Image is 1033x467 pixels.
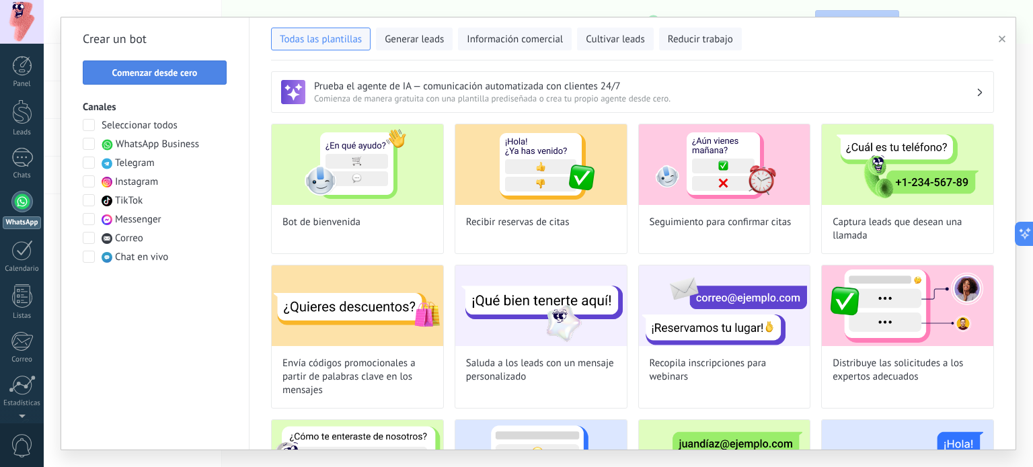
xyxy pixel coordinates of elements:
[833,216,983,243] span: Captura leads que desean una llamada
[385,33,444,46] span: Generar leads
[272,124,443,205] img: Bot de bienvenida
[102,119,178,132] span: Seleccionar todos
[639,265,810,346] img: Recopila inscripciones para webinars
[271,28,371,50] button: Todas las plantillas
[458,28,572,50] button: Información comercial
[3,128,42,137] div: Leads
[314,80,976,93] h3: Prueba el agente de IA — comunicación automatizada con clientes 24/7
[115,251,168,264] span: Chat en vivo
[577,28,653,50] button: Cultivar leads
[115,157,155,170] span: Telegram
[272,265,443,346] img: Envía códigos promocionales a partir de palabras clave en los mensajes
[659,28,742,50] button: Reducir trabajo
[83,101,227,114] h3: Canales
[822,265,993,346] img: Distribuye las solicitudes a los expertos adecuados
[282,216,360,229] span: Bot de bienvenida
[282,357,432,397] span: Envía códigos promocionales a partir de palabras clave en los mensajes
[3,355,42,364] div: Correo
[3,216,41,229] div: WhatsApp
[668,33,733,46] span: Reducir trabajo
[833,357,983,384] span: Distribuye las solicitudes a los expertos adecuados
[83,28,227,50] h2: Crear un bot
[115,194,143,208] span: TikTok
[466,216,570,229] span: Recibir reservas de citas
[112,68,198,77] span: Comenzar desde cero
[455,265,627,346] img: Saluda a los leads con un mensaje personalizado
[115,232,143,245] span: Correo
[455,124,627,205] img: Recibir reservas de citas
[3,80,42,89] div: Panel
[466,357,616,384] span: Saluda a los leads con un mensaje personalizado
[639,124,810,205] img: Seguimiento para confirmar citas
[3,265,42,273] div: Calendario
[314,93,976,104] span: Comienza de manera gratuita con una plantilla prediseñada o crea tu propio agente desde cero.
[650,357,800,384] span: Recopila inscripciones para webinars
[116,138,199,151] span: WhatsApp Business
[3,399,42,408] div: Estadísticas
[115,213,161,226] span: Messenger
[376,28,453,50] button: Generar leads
[83,60,227,85] button: Comenzar desde cero
[467,33,563,46] span: Información comercial
[115,175,158,189] span: Instagram
[280,33,362,46] span: Todas las plantillas
[650,216,792,229] span: Seguimiento para confirmar citas
[3,312,42,321] div: Listas
[822,124,993,205] img: Captura leads que desean una llamada
[586,33,644,46] span: Cultivar leads
[3,171,42,180] div: Chats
